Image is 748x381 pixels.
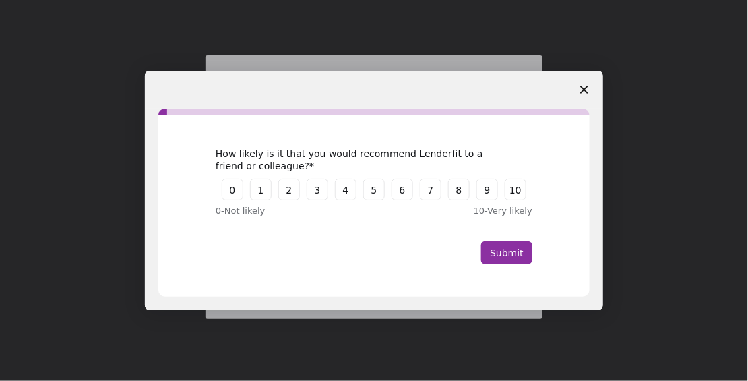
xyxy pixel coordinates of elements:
button: Submit [481,241,532,264]
button: 3 [307,179,328,200]
button: 4 [335,179,356,200]
button: 7 [420,179,441,200]
div: 0 - Not likely [216,204,337,218]
button: 1 [250,179,272,200]
button: 6 [392,179,413,200]
div: 10 - Very likely [411,204,532,218]
button: 9 [476,179,498,200]
span: Close survey [565,71,603,109]
div: How likely is it that you would recommend Lenderfit to a friend or colleague? [216,148,512,172]
button: 10 [505,179,526,200]
button: 5 [363,179,385,200]
button: 0 [222,179,243,200]
button: 2 [278,179,300,200]
button: 8 [448,179,470,200]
